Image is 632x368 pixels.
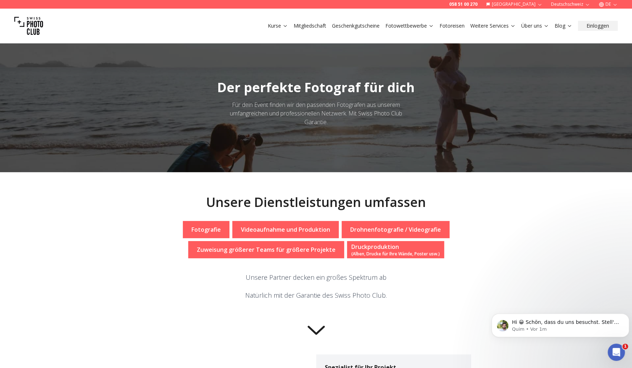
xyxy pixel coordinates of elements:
[294,22,326,29] a: Mitgliedschaft
[197,245,336,254] p: Zuweisung größerer Teams für größere Projekte
[191,225,221,234] p: Fotografie
[245,272,387,282] p: Unsere Partner decken ein großes Spektrum ab
[206,195,426,209] h2: Unsere Dienstleistungen umfassen
[385,22,434,29] a: Fotowettbewerbe
[329,21,382,31] button: Geschenkgutscheine
[467,21,518,31] button: Weitere Services
[608,344,625,361] iframe: Intercom live chat
[245,290,387,300] p: Natürlich mit der Garantie des Swiss Photo Club.
[470,22,515,29] a: Weitere Services
[555,22,572,29] a: Blog
[437,21,467,31] button: Fotoreisen
[622,344,628,349] span: 1
[350,225,441,234] p: Drohnenfotografie / Videografie
[230,101,402,126] span: Für dein Event finden wir den passenden Fotografen aus unserem umfangreichen und professionellen ...
[489,298,632,349] iframe: Intercom notifications Nachricht
[265,21,291,31] button: Kurse
[268,22,288,29] a: Kurse
[449,1,477,7] a: 058 51 00 270
[332,22,380,29] a: Geschenkgutscheine
[521,22,549,29] a: Über uns
[439,22,465,29] a: Fotoreisen
[382,21,437,31] button: Fotowettbewerbe
[217,79,415,96] span: Der perfekte Fotograf für dich
[241,225,330,234] p: Videoaufnahme und Produktion
[578,21,618,31] button: Einloggen
[552,21,575,31] button: Blog
[291,21,329,31] button: Mitgliedschaft
[351,251,440,257] span: (Alben, Drucke für Ihre Wände, Poster usw.)
[518,21,552,31] button: Über uns
[351,242,440,251] div: Druckproduktion
[14,11,43,40] img: Swiss photo club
